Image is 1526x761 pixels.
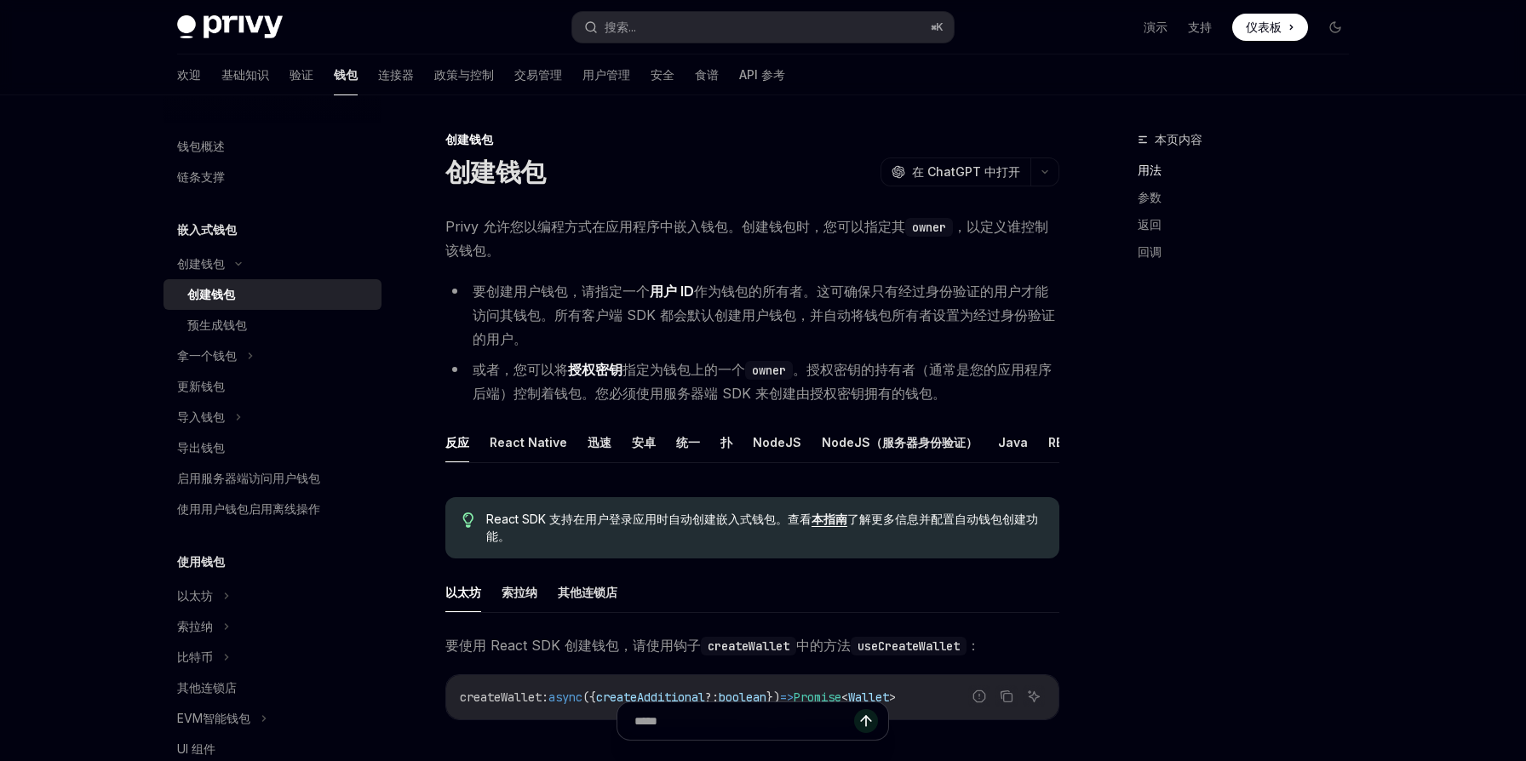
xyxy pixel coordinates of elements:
font: 钱包 [334,67,358,82]
button: 报告错误代码 [968,685,990,707]
font: 中的方法 [796,637,851,654]
font: React Native [490,435,567,449]
font: 其他连锁店 [558,585,617,599]
a: 演示 [1144,19,1167,36]
a: 食谱 [695,54,719,95]
svg: 提示 [462,512,474,528]
a: 政策与控制 [434,54,494,95]
font: 用户 ID [650,283,694,300]
font: 搜索... [605,20,636,34]
font: K [936,20,944,33]
a: 使用用户钱包启用离线操作 [163,494,381,524]
button: 发送消息 [854,709,878,733]
font: 比特币 [177,649,213,664]
font: 创建钱包 [187,287,235,301]
span: async [548,689,582,705]
button: NodeJS [753,422,801,462]
a: 用法 [1138,157,1362,184]
font: 验证 [290,67,313,82]
font: 本页内容 [1155,132,1202,146]
a: 钱包 [334,54,358,95]
a: 基础知识 [221,54,269,95]
font: 创建钱包 [177,256,225,271]
font: 导入钱包 [177,409,225,424]
span: ({ [582,689,596,705]
a: 链条支撑 [163,162,381,192]
font: 食谱 [695,67,719,82]
button: 迅速 [588,422,611,462]
a: 欢迎 [177,54,201,95]
span: Wallet [848,689,889,705]
font: React SDK 支持在用户登录应用时自动创建嵌入式钱包。查看 [486,512,812,526]
font: 扑 [720,435,732,449]
a: 仪表板 [1232,14,1308,41]
font: 连接器 [378,67,414,82]
font: 更新钱包 [177,379,225,393]
font: 以太坊 [177,588,213,603]
font: 预生成钱包 [187,318,247,332]
font: 要使用 React SDK 创建钱包，请使用钩子 [445,637,701,654]
a: 连接器 [378,54,414,95]
span: => [780,689,794,705]
span: Promise [794,689,841,705]
span: }) [766,689,780,705]
a: 本指南 [812,512,847,527]
button: 复制代码块中的内容 [995,685,1018,707]
button: NodeJS（服务器身份验证） [822,422,978,462]
a: 安全 [651,54,674,95]
a: API 参考 [739,54,785,95]
font: 使用钱包 [177,554,225,569]
font: 支持 [1188,20,1212,34]
font: 嵌入式钱包 [177,222,237,237]
font: 钱包概述 [177,139,225,153]
font: 安卓 [632,435,656,449]
font: 基础知识 [221,67,269,82]
button: 以太坊 [445,572,481,612]
code: owner [745,361,793,380]
font: 或者，您可以将 [473,361,568,378]
font: EVM智能钱包 [177,711,250,725]
a: 验证 [290,54,313,95]
button: 其他连锁店 [558,572,617,612]
font: 政策与控制 [434,67,494,82]
font: 链条支撑 [177,169,225,184]
font: 导出钱包 [177,440,225,455]
font: 返回 [1138,217,1162,232]
font: 参数 [1138,190,1162,204]
font: UI 组件 [177,741,215,756]
button: 索拉纳 [502,572,537,612]
a: 返回 [1138,211,1362,238]
a: 用户管理 [582,54,630,95]
font: 仪表板 [1246,20,1282,34]
font: 反应 [445,435,469,449]
a: 更新钱包 [163,371,381,402]
font: NodeJS（服务器身份验证） [822,435,978,449]
font: 迅速 [588,435,611,449]
font: 统一 [676,435,700,449]
button: 在 ChatGPT 中打开 [881,157,1030,186]
font: 回调 [1138,244,1162,259]
font: 创建钱包 [445,132,493,146]
font: 要创建用户钱包，请指定一个 [473,283,650,300]
span: ?: [705,689,719,705]
button: 搜索...⌘K [572,12,954,43]
img: 深色标志 [177,15,283,39]
button: 安卓 [632,422,656,462]
a: 启用服务器端访问用户钱包 [163,463,381,494]
a: 支持 [1188,19,1212,36]
a: 参数 [1138,184,1362,211]
font: 安全 [651,67,674,82]
font: REST API [1048,435,1102,449]
button: REST API [1048,422,1102,462]
font: Java [998,435,1028,449]
button: 统一 [676,422,700,462]
a: 预生成钱包 [163,310,381,340]
a: 回调 [1138,238,1362,266]
button: React Native [490,422,567,462]
button: Java [998,422,1028,462]
font: 拿一个钱包 [177,348,237,363]
code: useCreateWallet [851,637,967,655]
font: 用户管理 [582,67,630,82]
span: > [889,689,896,705]
a: 导出钱包 [163,432,381,463]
